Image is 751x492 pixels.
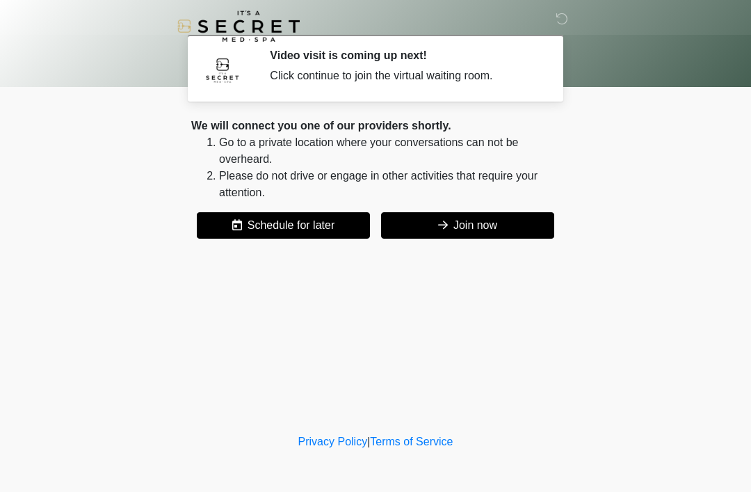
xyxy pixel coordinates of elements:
div: We will connect you one of our providers shortly. [191,118,560,134]
li: Go to a private location where your conversations can not be overheard. [219,134,560,168]
button: Schedule for later [197,212,370,239]
h2: Video visit is coming up next! [270,49,539,62]
button: Join now [381,212,554,239]
a: Terms of Service [370,436,453,447]
div: Click continue to join the virtual waiting room. [270,68,539,84]
img: Agent Avatar [202,49,243,90]
a: | [367,436,370,447]
a: Privacy Policy [298,436,368,447]
li: Please do not drive or engage in other activities that require your attention. [219,168,560,201]
img: It's A Secret Med Spa Logo [177,10,300,42]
